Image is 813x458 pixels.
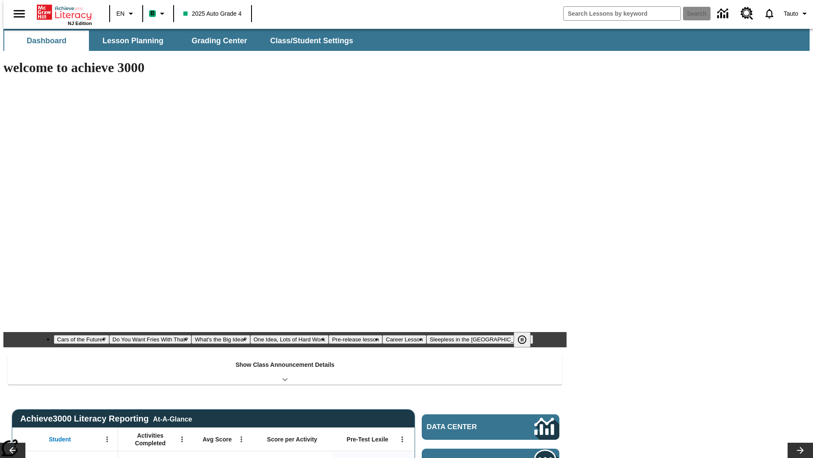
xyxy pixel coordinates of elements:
[116,9,124,18] span: EN
[37,4,92,21] a: Home
[564,7,680,20] input: search field
[788,443,813,458] button: Lesson carousel, Next
[20,414,192,424] span: Achieve3000 Literacy Reporting
[68,21,92,26] span: NJ Edition
[113,6,140,21] button: Language: EN, Select a language
[49,436,71,443] span: Student
[3,31,361,51] div: SubNavbar
[3,60,567,75] h1: welcome to achieve 3000
[382,335,426,344] button: Slide 6 Career Lesson
[177,31,262,51] button: Grading Center
[183,9,242,18] span: 2025 Auto Grade 4
[263,31,360,51] button: Class/Student Settings
[514,332,539,347] div: Pause
[109,335,192,344] button: Slide 2 Do You Want Fries With That?
[176,433,188,446] button: Open Menu
[91,31,175,51] button: Lesson Planning
[122,432,178,447] span: Activities Completed
[153,414,192,423] div: At-A-Glance
[712,2,736,25] a: Data Center
[102,36,163,46] span: Lesson Planning
[736,2,758,25] a: Resource Center, Will open in new tab
[427,423,506,431] span: Data Center
[235,360,335,369] p: Show Class Announcement Details
[3,29,810,51] div: SubNavbar
[758,3,780,25] a: Notifications
[267,436,318,443] span: Score per Activity
[101,433,113,446] button: Open Menu
[8,355,562,385] div: Show Class Announcement Details
[329,335,382,344] button: Slide 5 Pre-release lesson
[27,36,66,46] span: Dashboard
[191,36,247,46] span: Grading Center
[146,6,171,21] button: Boost Class color is mint green. Change class color
[150,8,155,19] span: B
[784,9,798,18] span: Tauto
[250,335,329,344] button: Slide 4 One Idea, Lots of Hard Work
[422,414,559,440] a: Data Center
[235,433,248,446] button: Open Menu
[191,335,250,344] button: Slide 3 What's the Big Idea?
[780,6,813,21] button: Profile/Settings
[396,433,409,446] button: Open Menu
[347,436,389,443] span: Pre-Test Lexile
[7,1,32,26] button: Open side menu
[270,36,353,46] span: Class/Student Settings
[54,335,109,344] button: Slide 1 Cars of the Future?
[4,31,89,51] button: Dashboard
[514,332,531,347] button: Pause
[202,436,232,443] span: Avg Score
[37,3,92,26] div: Home
[426,335,534,344] button: Slide 7 Sleepless in the Animal Kingdom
